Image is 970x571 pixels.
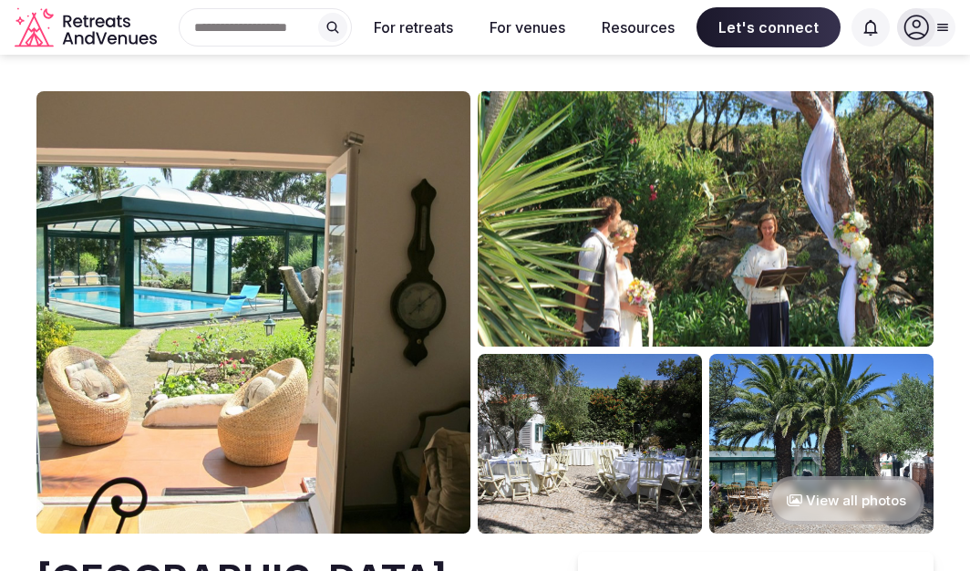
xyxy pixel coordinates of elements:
button: For retreats [359,7,468,47]
button: For venues [475,7,580,47]
span: Let's connect [697,7,841,47]
img: Venue gallery photo [478,91,934,347]
svg: Retreats and Venues company logo [15,7,160,48]
button: Resources [587,7,689,47]
button: View all photos [769,476,924,524]
img: Venue cover photo [36,91,470,534]
a: Visit the homepage [15,7,160,48]
img: Venue gallery photo [478,354,702,534]
img: Venue gallery photo [709,354,934,534]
